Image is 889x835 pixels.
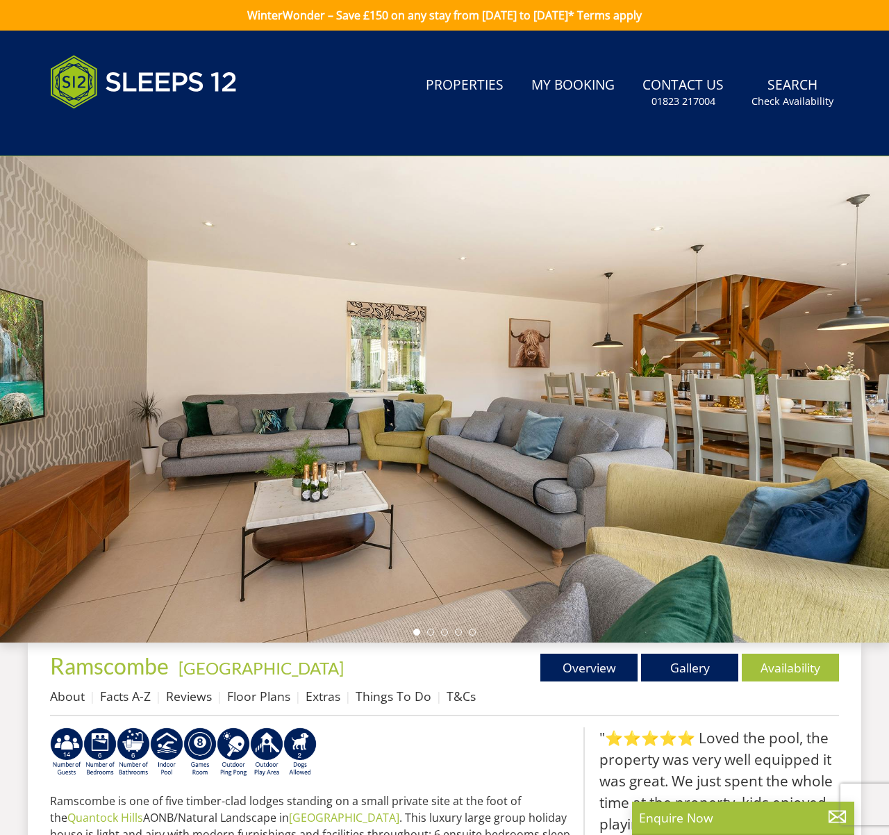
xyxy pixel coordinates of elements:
[217,727,250,777] img: AD_4nXedYSikxxHOHvwVe1zj-uvhWiDuegjd4HYl2n2bWxGQmKrAZgnJMrbhh58_oki_pZTOANg4PdWvhHYhVneqXfw7gvoLH...
[306,688,340,704] a: Extras
[641,654,738,681] a: Gallery
[742,654,839,681] a: Availability
[637,70,729,115] a: Contact Us01823 217004
[50,652,173,679] a: Ramscombe
[67,810,143,825] a: Quantock Hills
[250,727,283,777] img: AD_4nXfjdDqPkGBf7Vpi6H87bmAUe5GYCbodrAbU4sf37YN55BCjSXGx5ZgBV7Vb9EJZsXiNVuyAiuJUB3WVt-w9eJ0vaBcHg...
[43,125,189,137] iframe: Customer reviews powered by Trustpilot
[540,654,638,681] a: Overview
[178,658,344,678] a: [GEOGRAPHIC_DATA]
[50,727,83,777] img: AD_4nXfv62dy8gRATOHGNfSP75DVJJaBcdzd0qX98xqyk7UjzX1qaSeW2-XwITyCEUoo8Y9WmqxHWlJK_gMXd74SOrsYAJ_vK...
[150,727,183,777] img: AD_4nXei2dp4L7_L8OvME76Xy1PUX32_NMHbHVSts-g-ZAVb8bILrMcUKZI2vRNdEqfWP017x6NFeUMZMqnp0JYknAB97-jDN...
[83,727,117,777] img: AD_4nXeUPn_PHMaXHV7J9pY6zwX40fHNwi4grZZqOeCs8jntn3cqXJIl9N0ouvZfLpt8349PQS5yLNlr06ycjLFpfJV5rUFve...
[166,688,212,704] a: Reviews
[50,652,169,679] span: Ramscombe
[183,727,217,777] img: AD_4nXdrZMsjcYNLGsKuA84hRzvIbesVCpXJ0qqnwZoX5ch9Zjv73tWe4fnFRs2gJ9dSiUubhZXckSJX_mqrZBmYExREIfryF...
[100,688,151,704] a: Facts A-Z
[283,727,317,777] img: AD_4nXe7_8LrJK20fD9VNWAdfykBvHkWcczWBt5QOadXbvIwJqtaRaRf-iI0SeDpMmH1MdC9T1Vy22FMXzzjMAvSuTB5cJ7z5...
[356,688,431,704] a: Things To Do
[420,70,509,101] a: Properties
[639,809,847,827] p: Enquire Now
[751,94,833,108] small: Check Availability
[526,70,620,101] a: My Booking
[173,658,344,678] span: -
[50,688,85,704] a: About
[289,810,399,825] a: [GEOGRAPHIC_DATA]
[447,688,476,704] a: T&Cs
[50,47,238,117] img: Sleeps 12
[117,727,150,777] img: AD_4nXcXNpYDZXOBbgKRPEBCaCiOIsoVeJcYnRY4YZ47RmIfjOLfmwdYBtQTxcKJd6HVFC_WLGi2mB_1lWquKfYs6Lp6-6TPV...
[227,688,290,704] a: Floor Plans
[746,70,839,115] a: SearchCheck Availability
[651,94,715,108] small: 01823 217004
